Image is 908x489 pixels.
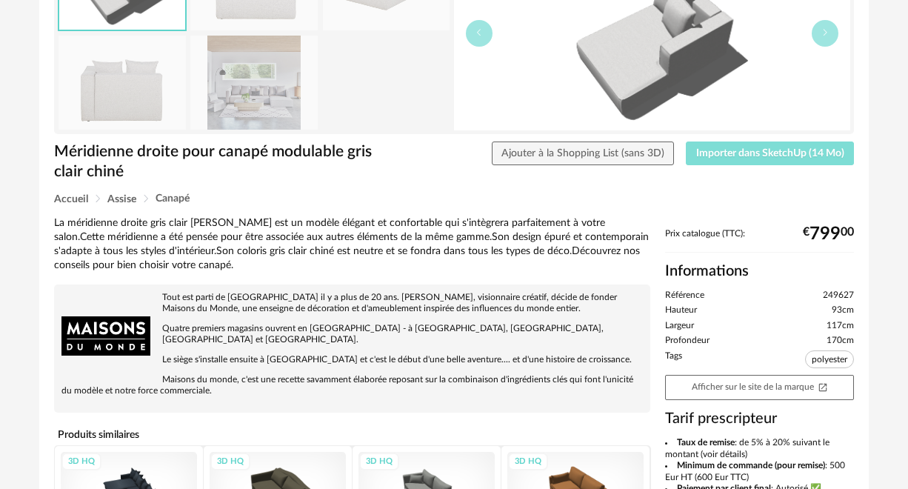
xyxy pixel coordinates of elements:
p: Tout est parti de [GEOGRAPHIC_DATA] il y a plus de 20 ans. [PERSON_NAME], visionnaire créatif, dé... [61,292,643,314]
button: Ajouter à la Shopping List (sans 3D) [492,142,675,165]
div: 3D HQ [210,453,250,471]
img: meridienne-droite-pour-canape-modulable-gris-clair-chine-1000-16-19-249627_2.jpg [190,36,318,130]
p: Maisons du monde, c'est une recette savamment élaborée reposant sur la combinaison d'ingrédients ... [61,374,643,396]
div: La méridienne droite gris clair [PERSON_NAME] est un modèle élégant et confortable qui s'intègrer... [54,216,650,273]
span: Profondeur [665,335,710,347]
h3: Tarif prescripteur [665,409,854,428]
span: Canapé [156,193,190,204]
span: 93cm [832,305,854,316]
span: polyester [805,350,854,368]
li: : 500 Eur HT (600 Eur TTC) [665,460,854,483]
div: 3D HQ [508,453,548,471]
img: meridienne-droite-pour-canape-modulable-gris-clair-chine-1000-16-19-249627_5.jpg [59,36,186,130]
img: brand logo [61,292,150,381]
a: Afficher sur le site de la marqueOpen In New icon [665,375,854,400]
span: Référence [665,290,704,302]
h4: Produits similaires [54,425,650,445]
span: Assise [107,194,136,204]
button: Importer dans SketchUp (14 Mo) [686,142,854,165]
b: Minimum de commande (pour remise) [677,461,825,470]
h1: Méridienne droite pour canapé modulable gris clair chiné [54,142,378,182]
b: Taux de remise [677,438,735,447]
p: Quatre premiers magasins ouvrent en [GEOGRAPHIC_DATA] - à [GEOGRAPHIC_DATA], [GEOGRAPHIC_DATA], [... [61,323,643,345]
span: 799 [809,229,841,239]
div: 3D HQ [359,453,399,471]
span: 249627 [823,290,854,302]
h2: Informations [665,262,854,281]
span: 170cm [827,335,854,347]
span: 117cm [827,320,854,332]
span: Open In New icon [818,382,828,391]
div: Breadcrumb [54,193,854,204]
span: Ajouter à la Shopping List (sans 3D) [501,148,664,159]
span: Tags [665,350,682,371]
span: Hauteur [665,305,697,316]
span: Largeur [665,320,694,332]
p: Le siège s'installe ensuite à [GEOGRAPHIC_DATA] et c'est le début d'une belle aventure.... et d'u... [61,354,643,365]
div: € 00 [803,229,854,239]
span: Importer dans SketchUp (14 Mo) [696,148,844,159]
span: Accueil [54,194,88,204]
li: : de 5% à 20% suivant le montant (voir détails) [665,437,854,460]
div: 3D HQ [61,453,101,471]
div: Prix catalogue (TTC): [665,228,854,253]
